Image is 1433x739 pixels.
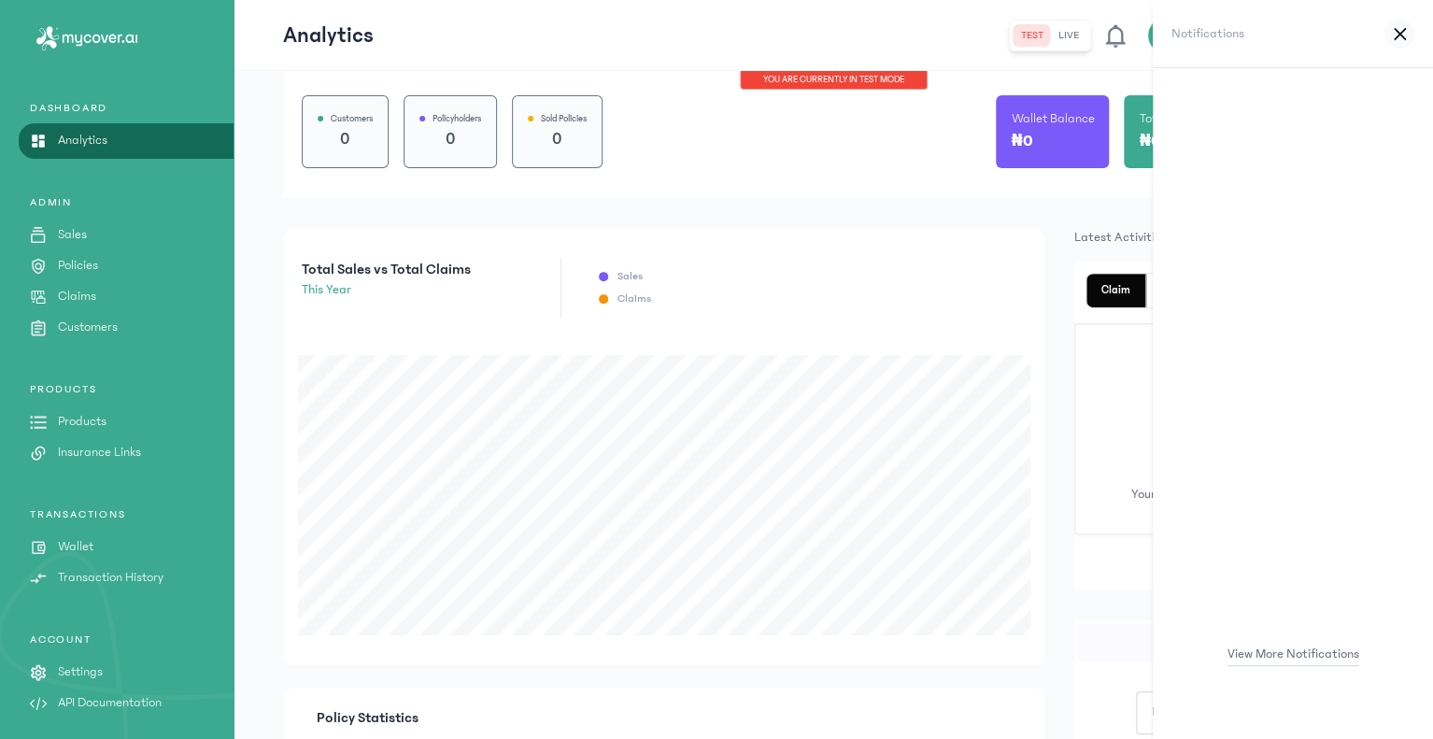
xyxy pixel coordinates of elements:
[617,291,651,306] p: Claims
[58,693,162,713] p: API Documentation
[617,269,643,284] p: Sales
[58,568,163,588] p: Transaction History
[528,126,587,152] p: 0
[740,71,928,90] div: You are currently in TEST MODE
[1011,128,1033,154] p: ₦0
[318,126,373,152] p: 0
[541,111,587,126] p: Sold Policies
[1153,645,1433,664] a: View More Notifications
[419,126,481,152] p: 0
[58,131,107,150] p: Analytics
[302,280,471,300] p: this year
[1139,128,1161,154] p: ₦0
[283,21,374,50] p: Analytics
[1136,691,1323,734] button: Filter by: all time
[58,537,93,557] p: Wallet
[1146,274,1209,307] button: Others
[1147,17,1383,54] button: TTHello [PERSON_NAME]
[1051,24,1086,47] button: live
[58,256,98,276] p: Policies
[58,443,141,462] p: Insurance Links
[1074,228,1383,247] p: Latest Activities
[1078,632,1387,654] p: Claim Statistics
[1141,703,1258,722] span: Filter by: all time
[302,258,471,280] p: Total Sales vs Total Claims
[58,412,106,432] p: Products
[1147,17,1185,54] div: TT
[1171,24,1244,44] h1: Notifications
[1014,24,1051,47] button: test
[58,662,103,682] p: Settings
[58,225,87,245] p: Sales
[1011,109,1094,128] p: Wallet Balance
[331,111,373,126] p: Customers
[1139,109,1198,128] p: Total Sales
[1131,485,1327,504] p: Your recent claims will appear here.
[1086,274,1146,307] button: Claim
[433,111,481,126] p: Policyholders
[58,318,118,337] p: Customers
[58,287,96,306] p: Claims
